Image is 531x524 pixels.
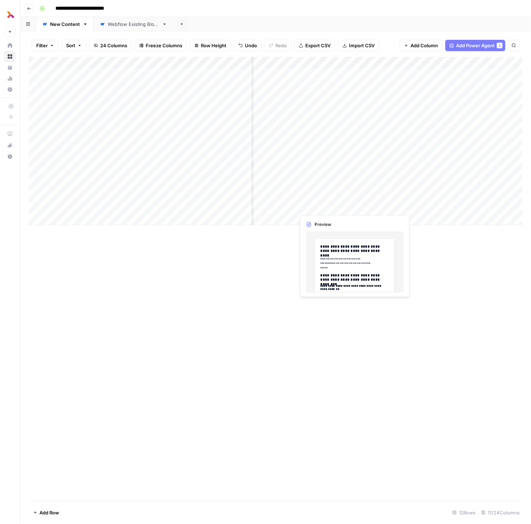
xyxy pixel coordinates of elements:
[338,40,379,51] button: Import CSV
[499,43,501,48] span: 1
[4,62,16,73] a: Your Data
[94,17,173,31] a: Webflow Existing Blogs
[305,42,331,49] span: Export CSV
[135,40,187,51] button: Freeze Columns
[294,40,335,51] button: Export CSV
[411,42,438,49] span: Add Column
[4,151,16,162] button: Help + Support
[190,40,231,51] button: Row Height
[36,42,48,49] span: Filter
[66,42,75,49] span: Sort
[450,507,478,518] div: 12 Rows
[478,507,522,518] div: 17/24 Columns
[264,40,291,51] button: Redo
[5,140,15,151] div: What's new?
[399,40,442,51] button: Add Column
[39,509,59,516] span: Add Row
[146,42,182,49] span: Freeze Columns
[89,40,132,51] button: 24 Columns
[4,73,16,84] a: Usage
[29,507,63,518] button: Add Row
[4,8,17,21] img: Thoughtful AI Content Engine Logo
[234,40,262,51] button: Undo
[4,84,16,95] a: Settings
[349,42,375,49] span: Import CSV
[445,40,505,51] button: Add Power Agent1
[50,21,80,28] div: New Content
[245,42,257,49] span: Undo
[108,21,159,28] div: Webflow Existing Blogs
[4,51,16,62] a: Browse
[456,42,495,49] span: Add Power Agent
[4,140,16,151] button: What's new?
[61,40,86,51] button: Sort
[497,43,503,48] div: 1
[100,42,127,49] span: 24 Columns
[4,6,16,23] button: Workspace: Thoughtful AI Content Engine
[32,40,59,51] button: Filter
[36,17,94,31] a: New Content
[275,42,287,49] span: Redo
[4,128,16,140] a: AirOps Academy
[4,40,16,51] a: Home
[201,42,226,49] span: Row Height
